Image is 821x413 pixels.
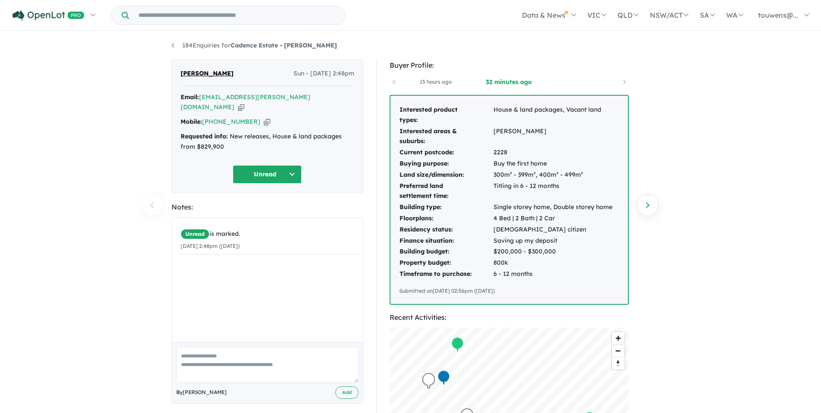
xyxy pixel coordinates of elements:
[399,246,493,257] td: Building budget:
[233,165,302,184] button: Unread
[399,78,472,86] a: 15 hours ago
[238,103,244,112] button: Copy
[493,158,613,169] td: Buy the first home
[493,181,613,202] td: Titling in 6 - 12 months
[493,169,613,181] td: 300m² - 399m², 400m² - 499m²
[390,59,629,71] div: Buyer Profile:
[399,126,493,147] td: Interested areas & suburbs:
[399,213,493,224] td: Floorplans:
[493,213,613,224] td: 4 Bed | 2 Bath | 2 Car
[493,257,613,269] td: 800k
[493,202,613,213] td: Single storey home, Double storey home
[231,41,337,49] strong: Cadence Estate - [PERSON_NAME]
[612,332,624,344] button: Zoom in
[264,117,270,126] button: Copy
[493,235,613,247] td: Saving up my deposit
[612,345,624,357] span: Zoom out
[493,224,613,235] td: [DEMOGRAPHIC_DATA] citizen
[181,93,310,111] a: [EMAIL_ADDRESS][PERSON_NAME][DOMAIN_NAME]
[399,235,493,247] td: Finance situation:
[202,118,260,125] a: [PHONE_NUMBER]
[399,257,493,269] td: Property budget:
[493,246,613,257] td: $200,000 - $300,000
[399,202,493,213] td: Building type:
[176,388,227,397] span: By [PERSON_NAME]
[399,287,619,295] div: Submitted on [DATE] 02:56pm ([DATE])
[422,372,435,388] div: Map marker
[12,10,84,21] img: Openlot PRO Logo White
[181,132,228,140] strong: Requested info:
[493,269,613,280] td: 6 - 12 months
[172,201,363,213] div: Notes:
[335,386,359,399] button: Add
[493,147,613,158] td: 2228
[181,93,199,101] strong: Email:
[437,369,450,385] div: Map marker
[181,131,354,152] div: New releases, House & land packages from $829,900
[758,11,798,19] span: touwens@...
[293,69,354,79] span: Sun - [DATE] 2:48pm
[181,118,202,125] strong: Mobile:
[493,104,613,126] td: House & land packages, Vacant land
[399,158,493,169] td: Buying purpose:
[172,41,650,51] nav: breadcrumb
[399,269,493,280] td: Timeframe to purchase:
[131,6,343,25] input: Try estate name, suburb, builder or developer
[390,312,629,323] div: Recent Activities:
[399,147,493,158] td: Current postcode:
[181,243,240,249] small: [DATE] 2:48pm ([DATE])
[181,229,209,239] span: Unread
[181,229,361,239] div: is marked.
[612,344,624,357] button: Zoom out
[399,181,493,202] td: Preferred land settlement time:
[451,336,464,352] div: Map marker
[472,78,546,86] a: 32 minutes ago
[172,41,337,49] a: 184Enquiries forCadence Estate - [PERSON_NAME]
[399,224,493,235] td: Residency status:
[399,169,493,181] td: Land size/dimension:
[181,69,234,79] span: [PERSON_NAME]
[399,104,493,126] td: Interested product types:
[612,357,624,369] button: Reset bearing to north
[493,126,613,147] td: [PERSON_NAME]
